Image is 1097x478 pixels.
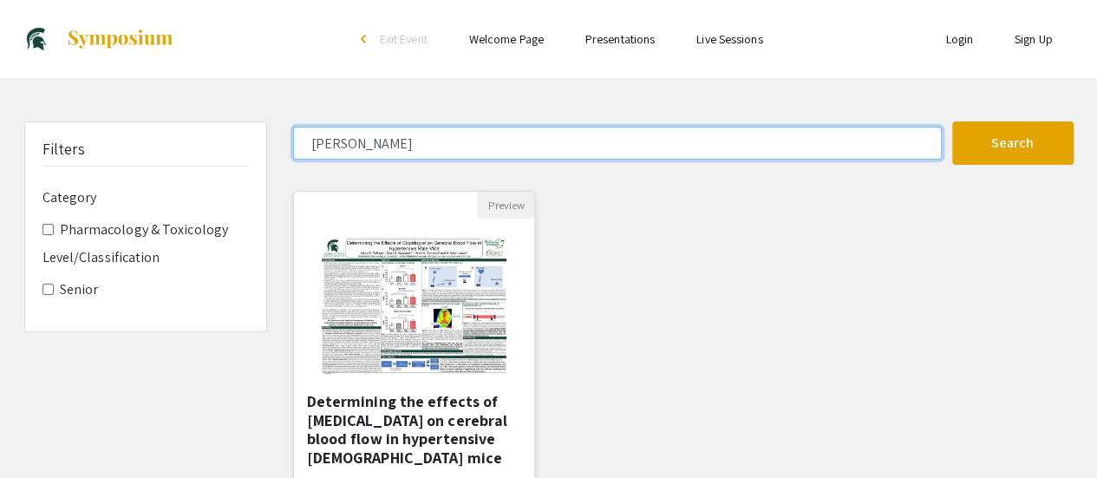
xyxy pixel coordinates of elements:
img: Mid-Michigan Symposium for Undergraduate Research Experiences [24,17,49,61]
a: Mid-Michigan Symposium for Undergraduate Research Experiences [24,17,174,61]
a: Presentations [585,31,655,47]
img: Symposium by ForagerOne [66,29,174,49]
a: Live Sessions [696,31,762,47]
a: Sign Up [1015,31,1053,47]
button: Preview [477,192,534,219]
label: Pharmacology & Toxicology [60,219,229,240]
input: Search Keyword(s) Or Author(s) [293,127,942,160]
img: <p>Determining the effects of clopidogrel on cerebral blood flow in hypertensive male mice</p> [304,219,524,392]
iframe: Chat [13,400,74,465]
button: Search [952,121,1074,165]
h5: Determining the effects of [MEDICAL_DATA] on cerebral blood flow in hypertensive [DEMOGRAPHIC_DAT... [307,392,522,467]
h6: Category [42,189,249,206]
label: Senior [60,279,99,300]
a: Welcome Page [469,31,544,47]
h5: Filters [42,140,86,159]
span: Exit Event [380,31,428,47]
h6: Level/Classification [42,249,249,265]
a: Login [945,31,973,47]
div: arrow_back_ios [361,34,371,44]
